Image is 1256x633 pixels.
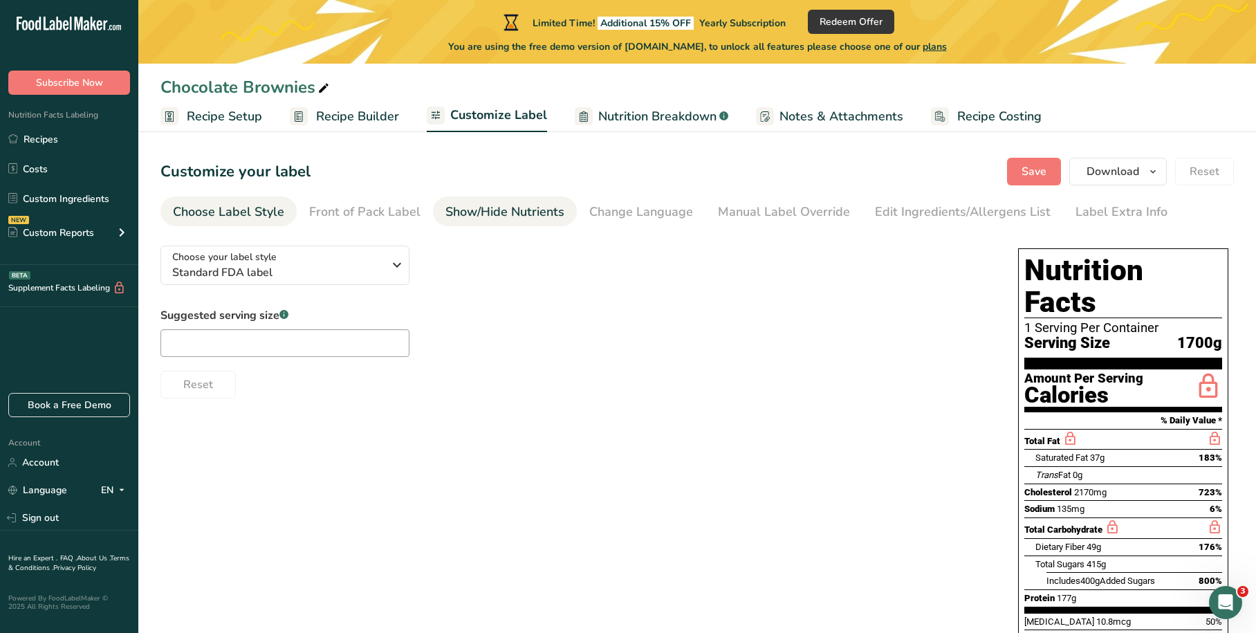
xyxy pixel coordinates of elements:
span: Notes & Attachments [779,107,903,126]
div: Limited Time! [501,14,786,30]
div: Show/Hide Nutrients [445,203,564,221]
div: Manual Label Override [718,203,850,221]
div: Edit Ingredients/Allergens List [875,203,1051,221]
button: Reset [1175,158,1234,185]
a: Customize Label [427,100,547,133]
span: Customize Label [450,106,547,125]
div: Amount Per Serving [1024,372,1143,385]
i: Trans [1035,470,1058,480]
span: [MEDICAL_DATA] [1024,616,1094,627]
span: plans [923,40,947,53]
span: Fat [1035,470,1071,480]
a: Book a Free Demo [8,393,130,417]
span: 6% [1210,504,1222,514]
span: 723% [1199,487,1222,497]
span: 10.8mcg [1096,616,1131,627]
a: Notes & Attachments [756,101,903,132]
span: Cholesterol [1024,487,1072,497]
span: 49g [1087,542,1101,552]
button: Download [1069,158,1167,185]
span: Reset [1190,163,1219,180]
span: You are using the free demo version of [DOMAIN_NAME], to unlock all features please choose one of... [448,39,947,54]
span: Reset [183,376,213,393]
div: Calories [1024,385,1143,405]
button: Redeem Offer [808,10,894,34]
span: 135mg [1057,504,1084,514]
button: Choose your label style Standard FDA label [160,246,409,285]
span: Total Carbohydrate [1024,524,1102,535]
button: Reset [160,371,236,398]
a: Recipe Costing [931,101,1042,132]
h1: Customize your label [160,160,311,183]
div: Powered By FoodLabelMaker © 2025 All Rights Reserved [8,594,130,611]
section: % Daily Value * [1024,412,1222,429]
a: Nutrition Breakdown [575,101,728,132]
span: 3 [1237,586,1248,597]
span: Standard FDA label [172,264,383,281]
iframe: Intercom live chat [1209,586,1242,619]
a: Privacy Policy [53,563,96,573]
span: 0g [1073,470,1082,480]
span: Recipe Costing [957,107,1042,126]
span: 183% [1199,452,1222,463]
span: Additional 15% OFF [598,17,694,30]
span: Includes Added Sugars [1046,576,1155,586]
a: FAQ . [60,553,77,563]
div: Label Extra Info [1075,203,1167,221]
span: Redeem Offer [820,15,883,29]
a: Recipe Setup [160,101,262,132]
span: Choose your label style [172,250,277,264]
div: Chocolate Brownies [160,75,332,100]
span: Total Fat [1024,436,1060,446]
span: 37g [1090,452,1105,463]
span: Download [1087,163,1139,180]
div: BETA [9,271,30,279]
div: EN [101,482,130,499]
span: 800% [1199,576,1222,586]
span: 177g [1057,593,1076,603]
span: Serving Size [1024,335,1110,352]
span: Dietary Fiber [1035,542,1084,552]
span: Protein [1024,593,1055,603]
span: 400g [1080,576,1100,586]
label: Suggested serving size [160,307,409,324]
div: Change Language [589,203,693,221]
button: Save [1007,158,1061,185]
a: Hire an Expert . [8,553,57,563]
span: 176% [1199,542,1222,552]
a: About Us . [77,553,110,563]
button: Subscribe Now [8,71,130,95]
h1: Nutrition Facts [1024,255,1222,318]
span: Total Sugars [1035,559,1084,569]
a: Language [8,478,67,502]
span: 2170mg [1074,487,1107,497]
a: Recipe Builder [290,101,399,132]
span: 50% [1206,616,1222,627]
div: NEW [8,216,29,224]
span: Subscribe Now [36,75,103,90]
div: Front of Pack Label [309,203,421,221]
span: Recipe Builder [316,107,399,126]
a: Terms & Conditions . [8,553,129,573]
div: Choose Label Style [173,203,284,221]
div: 1 Serving Per Container [1024,321,1222,335]
span: Nutrition Breakdown [598,107,717,126]
span: Save [1022,163,1046,180]
span: Sodium [1024,504,1055,514]
span: 1700g [1177,335,1222,352]
span: 415g [1087,559,1106,569]
span: Yearly Subscription [699,17,786,30]
span: Recipe Setup [187,107,262,126]
div: Custom Reports [8,226,94,240]
span: Saturated Fat [1035,452,1088,463]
